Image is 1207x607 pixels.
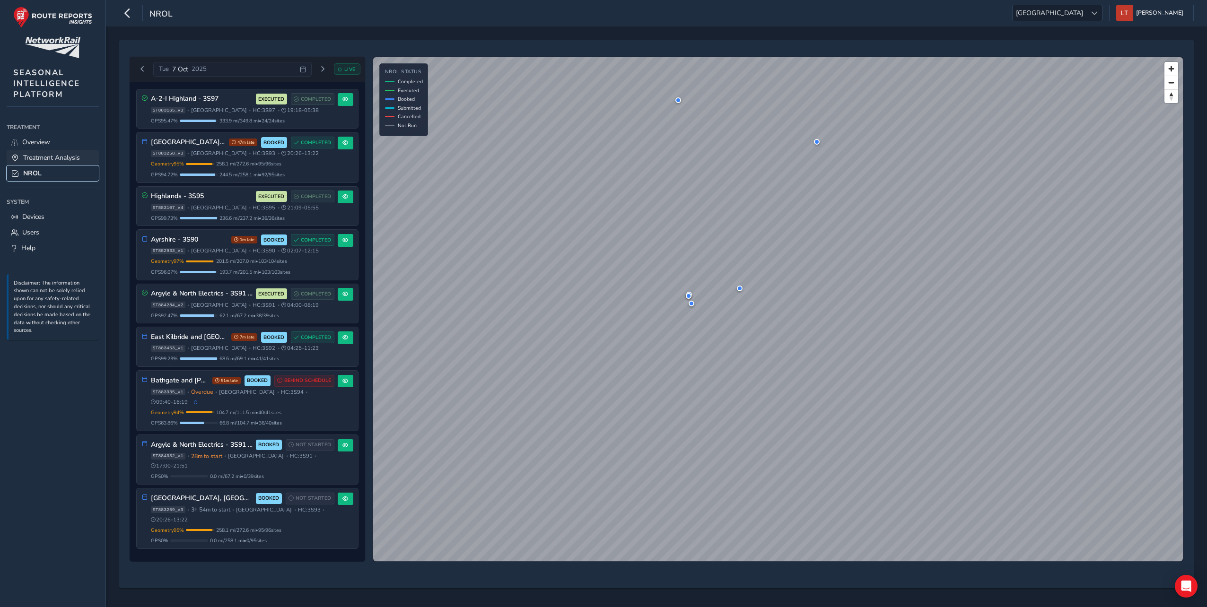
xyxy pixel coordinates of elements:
[253,204,275,211] span: HC: 3S95
[398,113,420,120] span: Cancelled
[151,409,184,416] span: Geometry 94 %
[281,107,319,114] span: 19:18 - 05:38
[231,236,257,243] span: 1m late
[1013,5,1086,21] span: [GEOGRAPHIC_DATA]
[7,165,99,181] a: NROL
[23,153,80,162] span: Treatment Analysis
[281,345,319,352] span: 04:25 - 11:23
[151,419,178,426] span: GPS 63.86 %
[219,419,282,426] span: 66.8 mi / 104.7 mi • 36 / 40 sites
[249,346,251,351] span: •
[398,95,415,103] span: Booked
[216,527,281,534] span: 258.1 mi / 272.6 mi • 95 / 96 sites
[296,441,331,449] span: NOT STARTED
[306,390,307,395] span: •
[215,390,217,395] span: •
[263,236,284,244] span: BOOKED
[216,409,281,416] span: 104.7 mi / 111.5 mi • 40 / 41 sites
[315,63,331,75] button: Next day
[258,193,284,200] span: EXECUTED
[298,506,321,513] span: HC: 3S93
[315,453,316,459] span: •
[301,290,331,298] span: COMPLETED
[191,204,247,211] span: [GEOGRAPHIC_DATA]
[191,302,247,309] span: [GEOGRAPHIC_DATA]
[281,204,319,211] span: 21:09 - 05:55
[263,139,284,147] span: BOOKED
[187,248,189,253] span: •
[151,160,184,167] span: Geometry 95 %
[219,355,279,362] span: 68.6 mi / 69.1 mi • 41 / 41 sites
[373,57,1183,561] canvas: Map
[344,66,356,73] span: LIVE
[1175,575,1198,598] div: Open Intercom Messenger
[151,494,253,503] h3: [GEOGRAPHIC_DATA], [GEOGRAPHIC_DATA], [GEOGRAPHIC_DATA] 3S93
[253,302,275,309] span: HC: 3S91
[398,122,417,129] span: Not Run
[172,65,188,74] span: 7 Oct
[151,345,185,352] span: ST883453_v1
[1164,89,1178,103] button: Reset bearing to north
[253,345,275,352] span: HC: 3S92
[216,258,287,265] span: 201.5 mi / 207.0 mi • 103 / 104 sites
[151,312,178,319] span: GPS 92.47 %
[236,506,292,513] span: [GEOGRAPHIC_DATA]
[231,333,257,341] span: 7m late
[290,452,313,460] span: HC: 3S91
[258,95,284,103] span: EXECUTED
[151,333,228,341] h3: East Kilbride and [GEOGRAPHIC_DATA]
[187,507,189,512] span: •
[151,506,185,513] span: ST883259_v3
[258,290,284,298] span: EXECUTED
[151,171,178,178] span: GPS 94.72 %
[219,117,285,124] span: 333.9 mi / 349.8 mi • 24 / 24 sites
[323,507,324,512] span: •
[301,236,331,244] span: COMPLETED
[232,507,234,512] span: •
[258,494,279,502] span: BOOKED
[398,87,419,94] span: Executed
[191,150,247,157] span: [GEOGRAPHIC_DATA]
[228,452,284,460] span: [GEOGRAPHIC_DATA]
[219,269,290,276] span: 193.7 mi / 201.5 mi • 103 / 103 sites
[253,150,275,157] span: HC: 3S93
[278,205,280,210] span: •
[210,537,267,544] span: 0.0 mi / 258.1 mi • 0 / 95 sites
[187,205,189,210] span: •
[151,441,253,449] h3: Argyle & North Electrics - 3S91 PM
[249,108,251,113] span: •
[7,209,99,225] a: Devices
[249,205,251,210] span: •
[247,377,268,384] span: BOOKED
[21,243,35,252] span: Help
[7,120,99,134] div: Treatment
[187,453,189,459] span: •
[253,107,275,114] span: HC: 3S97
[301,334,331,341] span: COMPLETED
[13,67,80,100] span: SEASONAL INTELLIGENCE PLATFORM
[281,302,319,309] span: 04:00 - 08:19
[151,537,168,544] span: GPS 0 %
[22,212,44,221] span: Devices
[187,108,189,113] span: •
[151,377,209,385] h3: Bathgate and [PERSON_NAME]
[187,151,189,156] span: •
[278,346,280,351] span: •
[278,151,280,156] span: •
[25,37,80,58] img: customer logo
[13,7,92,28] img: rr logo
[151,290,253,298] h3: Argyle & North Electrics - 3S91 AM
[224,453,226,459] span: •
[286,453,288,459] span: •
[229,139,257,146] span: 47m late
[7,240,99,256] a: Help
[191,107,247,114] span: [GEOGRAPHIC_DATA]
[151,236,228,244] h3: Ayrshire - 3S90
[22,228,39,237] span: Users
[151,95,253,103] h3: A-2-I Highland - 3S97
[398,104,421,112] span: Submitted
[278,303,280,308] span: •
[210,473,264,480] span: 0.0 mi / 67.2 mi • 0 / 39 sites
[301,95,331,103] span: COMPLETED
[1164,76,1178,89] button: Zoom out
